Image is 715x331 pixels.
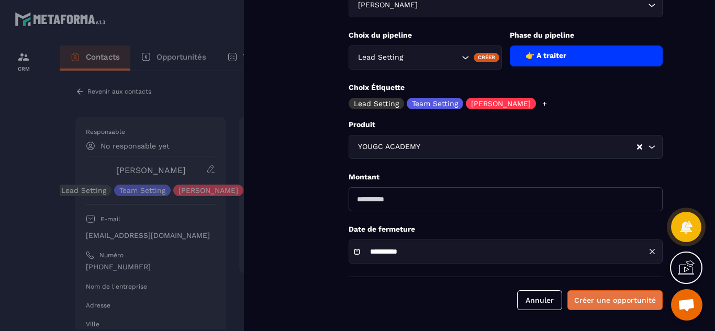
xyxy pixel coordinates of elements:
div: Ouvrir le chat [671,289,702,321]
span: Lead Setting [355,52,405,63]
div: Search for option [349,135,663,159]
button: Clear Selected [637,143,642,151]
p: Choix Étiquette [349,83,663,93]
p: Montant [349,172,663,182]
p: Date de fermeture [349,224,663,234]
p: [PERSON_NAME] [471,100,531,107]
input: Search for option [422,141,636,153]
button: Annuler [517,290,562,310]
p: Team Setting [412,100,458,107]
p: Lead Setting [354,100,399,107]
input: Search for option [405,52,459,63]
p: Choix du pipeline [349,30,502,40]
span: YOUGC ACADEMY [355,141,422,153]
p: Produit [349,120,663,130]
div: Search for option [349,45,502,70]
div: Créer [474,53,499,62]
button: Créer une opportunité [567,290,663,310]
p: Phase du pipeline [510,30,663,40]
